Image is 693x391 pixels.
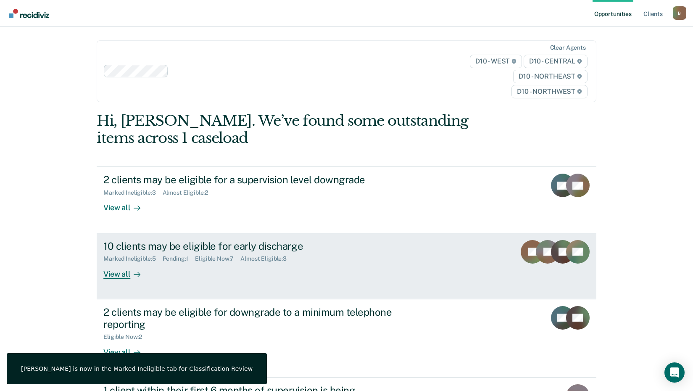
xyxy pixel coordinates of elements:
div: Marked Ineligible : 3 [103,189,162,196]
a: 2 clients may be eligible for a supervision level downgradeMarked Ineligible:3Almost Eligible:2Vi... [97,166,596,233]
span: D10 - NORTHWEST [511,85,587,98]
div: Hi, [PERSON_NAME]. We’ve found some outstanding items across 1 caseload [97,112,496,147]
span: D10 - CENTRAL [524,55,588,68]
span: D10 - WEST [470,55,522,68]
a: 10 clients may be eligible for early dischargeMarked Ineligible:5Pending:1Eligible Now:7Almost El... [97,233,596,299]
img: Recidiviz [9,9,49,18]
button: Profile dropdown button [673,6,686,20]
div: Pending : 1 [163,255,195,262]
div: 2 clients may be eligible for a supervision level downgrade [103,174,398,186]
div: Clear agents [550,44,586,51]
div: Open Intercom Messenger [664,362,685,383]
div: B [673,6,686,20]
div: View all [103,196,150,213]
span: D10 - NORTHEAST [513,70,587,83]
a: 2 clients may be eligible for downgrade to a minimum telephone reportingEligible Now:2View all [97,299,596,378]
div: Marked Ineligible : 5 [103,255,162,262]
div: Eligible Now : 7 [195,255,240,262]
div: Almost Eligible : 2 [163,189,215,196]
div: 10 clients may be eligible for early discharge [103,240,398,252]
div: View all [103,262,150,279]
div: View all [103,341,150,357]
div: Almost Eligible : 3 [240,255,293,262]
div: Eligible Now : 2 [103,333,149,341]
div: 2 clients may be eligible for downgrade to a minimum telephone reporting [103,306,398,330]
div: [PERSON_NAME] is now in the Marked Ineligible tab for Classification Review [21,365,253,373]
